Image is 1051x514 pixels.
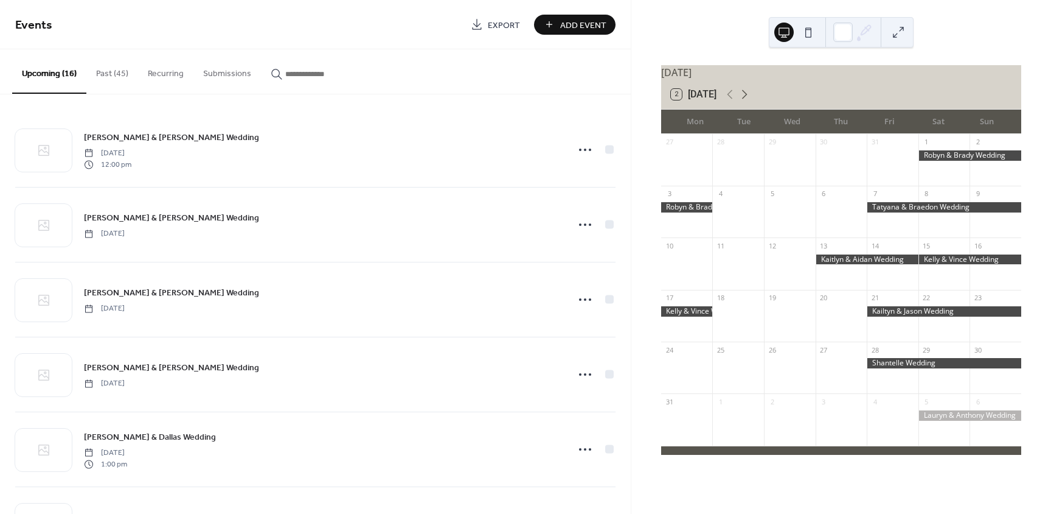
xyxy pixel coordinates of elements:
[768,345,777,354] div: 26
[922,189,931,199] div: 8
[870,294,879,303] div: 21
[918,150,1021,161] div: Robyn & Brady Wedding
[768,189,777,199] div: 5
[84,211,259,225] a: [PERSON_NAME] & [PERSON_NAME] Wedding
[84,361,259,375] a: [PERSON_NAME] & [PERSON_NAME] Wedding
[84,362,259,375] span: [PERSON_NAME] & [PERSON_NAME] Wedding
[819,189,828,199] div: 6
[973,345,982,354] div: 30
[84,431,216,444] span: [PERSON_NAME] & Dallas Wedding
[918,255,1021,265] div: Kelly & Vince Wedding
[819,138,828,147] div: 30
[84,448,127,459] span: [DATE]
[138,49,193,93] button: Recurring
[488,19,520,32] span: Export
[973,294,982,303] div: 23
[84,212,259,225] span: [PERSON_NAME] & [PERSON_NAME] Wedding
[661,202,713,213] div: Robyn & Brady Wedding
[973,241,982,250] div: 16
[817,110,865,134] div: Thu
[720,110,768,134] div: Tue
[84,132,259,144] span: [PERSON_NAME] & [PERSON_NAME] Wedding
[84,286,259,300] a: [PERSON_NAME] & [PERSON_NAME] Wedding
[667,86,721,103] button: 2[DATE]
[870,397,879,406] div: 4
[84,130,259,144] a: [PERSON_NAME] & [PERSON_NAME] Wedding
[462,15,529,35] a: Export
[922,397,931,406] div: 5
[922,138,931,147] div: 1
[12,49,86,94] button: Upcoming (16)
[665,241,674,250] div: 10
[716,138,725,147] div: 28
[867,202,1021,213] div: Tatyana & Braedon Wedding
[963,110,1011,134] div: Sun
[816,255,918,265] div: Kaitlyn & Aidan Wedding
[84,159,131,170] span: 12:00 pm
[819,294,828,303] div: 20
[819,397,828,406] div: 3
[914,110,963,134] div: Sat
[768,138,777,147] div: 29
[84,459,127,470] span: 1:00 pm
[768,241,777,250] div: 12
[870,138,879,147] div: 31
[973,189,982,199] div: 9
[665,138,674,147] div: 27
[671,110,720,134] div: Mon
[560,19,606,32] span: Add Event
[922,241,931,250] div: 15
[665,189,674,199] div: 3
[86,49,138,93] button: Past (45)
[716,397,725,406] div: 1
[193,49,261,93] button: Submissions
[84,430,216,444] a: [PERSON_NAME] & Dallas Wedding
[922,294,931,303] div: 22
[870,345,879,354] div: 28
[665,294,674,303] div: 17
[867,306,1021,317] div: Kailtyn & Jason Wedding
[918,410,1021,421] div: Lauryn & Anthony Wedding
[665,397,674,406] div: 31
[819,241,828,250] div: 13
[973,138,982,147] div: 2
[15,13,52,37] span: Events
[665,345,674,354] div: 24
[768,294,777,303] div: 19
[84,148,131,159] span: [DATE]
[768,110,817,134] div: Wed
[716,241,725,250] div: 11
[870,189,879,199] div: 7
[84,378,125,389] span: [DATE]
[973,397,982,406] div: 6
[716,345,725,354] div: 25
[867,358,1021,368] div: Shantelle Wedding
[870,241,879,250] div: 14
[84,228,125,239] span: [DATE]
[922,345,931,354] div: 29
[84,287,259,300] span: [PERSON_NAME] & [PERSON_NAME] Wedding
[716,294,725,303] div: 18
[865,110,914,134] div: Fri
[819,345,828,354] div: 27
[84,303,125,314] span: [DATE]
[661,65,1021,80] div: [DATE]
[768,397,777,406] div: 2
[716,189,725,199] div: 4
[534,15,616,35] button: Add Event
[661,306,713,317] div: Kelly & Vince Wedding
